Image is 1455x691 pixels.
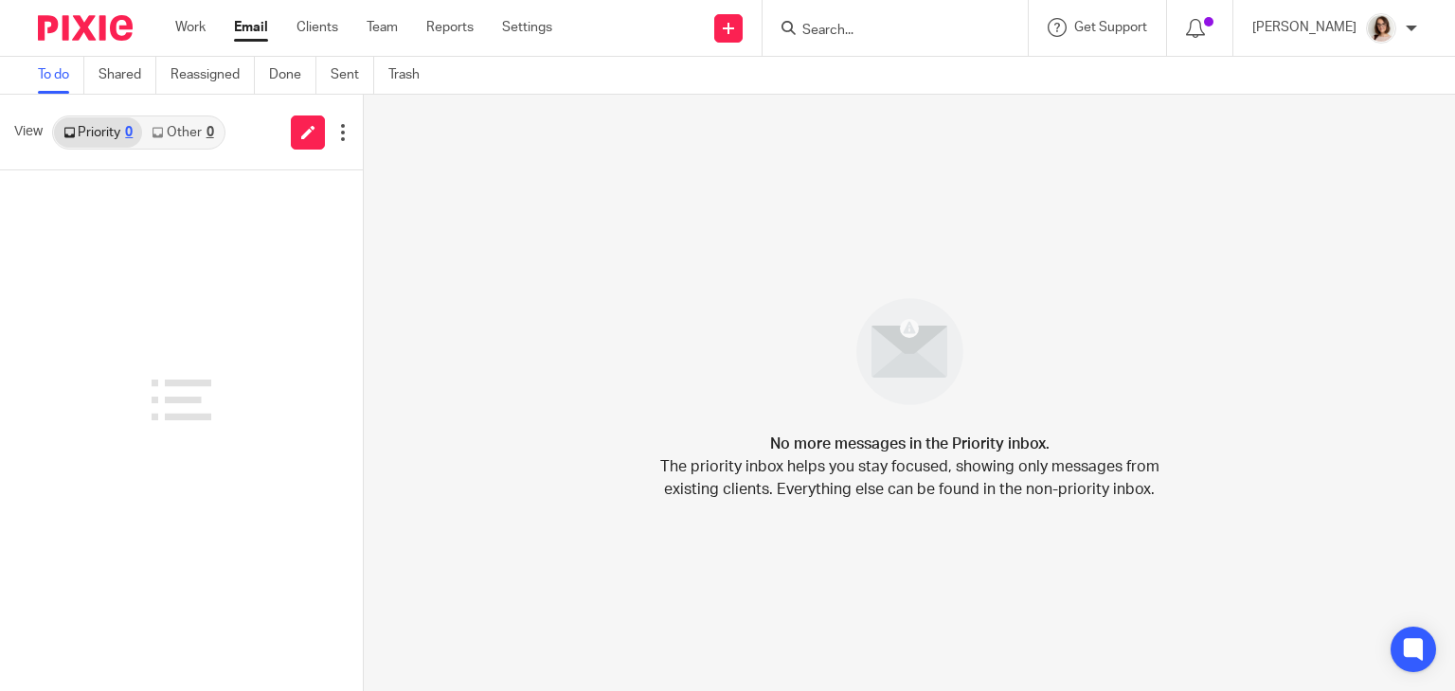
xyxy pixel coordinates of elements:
[388,57,434,94] a: Trash
[1074,21,1147,34] span: Get Support
[14,122,43,142] span: View
[770,433,1050,455] h4: No more messages in the Priority inbox.
[171,57,255,94] a: Reassigned
[658,455,1160,501] p: The priority inbox helps you stay focused, showing only messages from existing clients. Everythin...
[367,18,398,37] a: Team
[844,286,976,417] img: image
[269,57,316,94] a: Done
[142,117,223,148] a: Other0
[99,57,156,94] a: Shared
[331,57,374,94] a: Sent
[234,18,268,37] a: Email
[54,117,142,148] a: Priority0
[175,18,206,37] a: Work
[125,126,133,139] div: 0
[38,57,84,94] a: To do
[296,18,338,37] a: Clients
[426,18,474,37] a: Reports
[1252,18,1356,37] p: [PERSON_NAME]
[800,23,971,40] input: Search
[1366,13,1396,44] img: Caroline%20-%20HS%20-%20LI.png
[502,18,552,37] a: Settings
[38,15,133,41] img: Pixie
[207,126,214,139] div: 0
